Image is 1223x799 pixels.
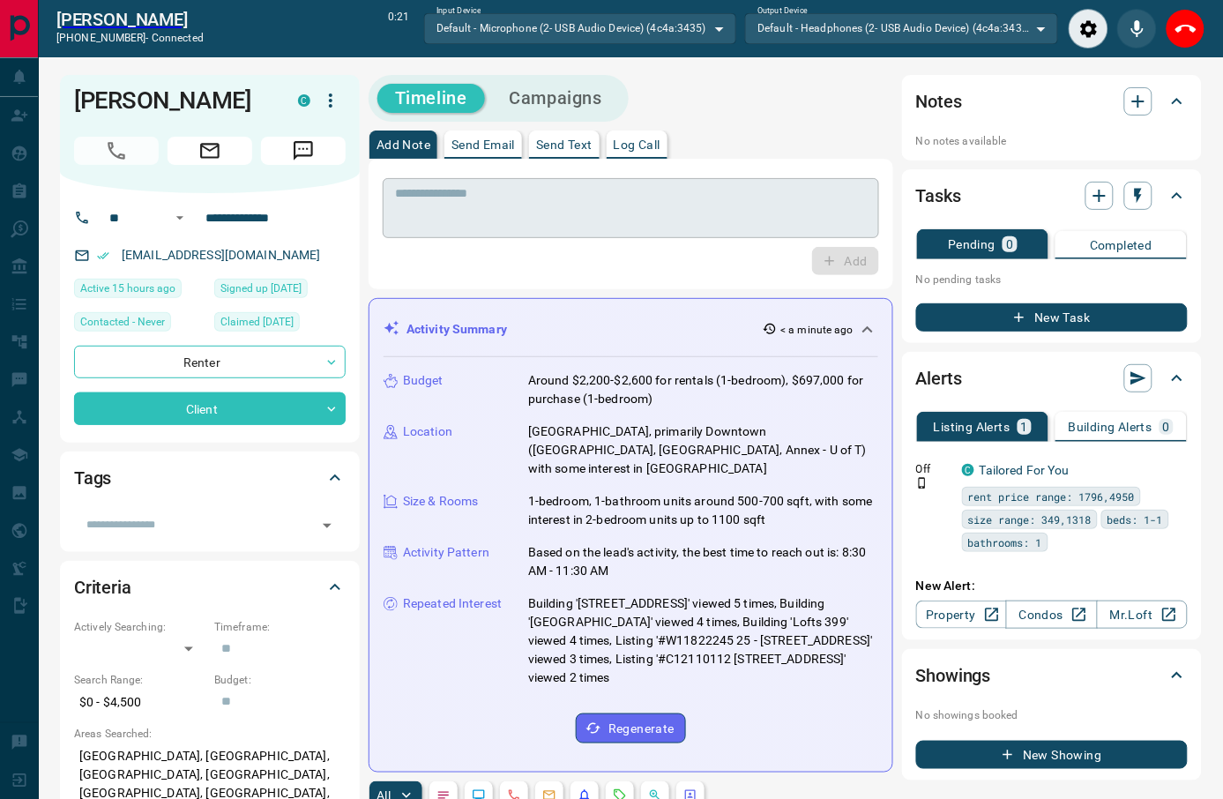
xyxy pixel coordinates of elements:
p: Location [403,422,452,441]
div: Alerts [916,357,1188,399]
p: No pending tasks [916,266,1188,293]
h2: Alerts [916,364,962,392]
span: Signed up [DATE] [220,280,302,297]
p: Budget [403,371,444,390]
svg: Push Notification Only [916,477,928,489]
h2: Tasks [916,182,961,210]
div: Default - Microphone (2- USB Audio Device) (4c4a:3435) [424,13,737,43]
p: Around $2,200-$2,600 for rentals (1-bedroom), $697,000 for purchase (1-bedroom) [528,371,878,408]
p: Areas Searched: [74,726,346,742]
span: Message [261,137,346,165]
span: Contacted - Never [80,313,165,331]
span: beds: 1-1 [1107,511,1163,528]
div: Showings [916,654,1188,697]
span: bathrooms: 1 [968,534,1042,551]
a: Mr.Loft [1097,601,1188,629]
p: 0:21 [388,9,409,49]
div: Tue Apr 29 2025 [214,312,346,337]
h1: [PERSON_NAME] [74,86,272,115]
span: connected [152,32,204,44]
div: Tags [74,457,346,499]
p: Pending [948,238,996,250]
div: Client [74,392,346,425]
p: Repeated Interest [403,594,502,613]
button: Timeline [377,84,485,113]
a: [PERSON_NAME] [56,9,204,30]
div: Criteria [74,566,346,609]
h2: Showings [916,661,991,690]
div: Tue Oct 14 2025 [74,279,205,303]
p: Activity Pattern [403,543,489,562]
p: Send Text [536,138,593,151]
a: Condos [1006,601,1097,629]
span: size range: 349,1318 [968,511,1092,528]
p: $0 - $4,500 [74,688,205,717]
p: Actively Searching: [74,619,205,635]
p: New Alert: [916,577,1188,595]
button: Campaigns [492,84,620,113]
p: Budget: [214,672,346,688]
span: Claimed [DATE] [220,313,294,331]
p: Based on the lead's activity, the best time to reach out is: 8:30 AM - 11:30 AM [528,543,878,580]
span: rent price range: 1796,4950 [968,488,1135,505]
p: 0 [1006,238,1013,250]
span: Active 15 hours ago [80,280,175,297]
div: Audio Settings [1069,9,1108,49]
p: Size & Rooms [403,492,479,511]
h2: Notes [916,87,962,116]
a: [EMAIL_ADDRESS][DOMAIN_NAME] [122,248,321,262]
h2: Tags [74,464,111,492]
p: 0 [1163,421,1170,433]
p: No notes available [916,133,1188,149]
div: Wed Jan 08 2020 [214,279,346,303]
a: Tailored For You [980,463,1070,477]
div: Default - Headphones (2- USB Audio Device) (4c4a:3435) [745,13,1058,43]
div: Renter [74,346,346,378]
p: Timeframe: [214,619,346,635]
button: New Task [916,303,1188,332]
p: < a minute ago [780,322,854,338]
div: Tasks [916,175,1188,217]
label: Input Device [436,5,481,17]
p: Send Email [451,138,515,151]
p: Building '[STREET_ADDRESS]' viewed 5 times, Building '[GEOGRAPHIC_DATA]' viewed 4 times, Building... [528,594,878,687]
p: Listing Alerts [934,421,1010,433]
p: No showings booked [916,707,1188,723]
p: [PHONE_NUMBER] - [56,30,204,46]
a: Property [916,601,1007,629]
span: Email [168,137,252,165]
div: Notes [916,80,1188,123]
div: condos.ca [298,94,310,107]
p: 1-bedroom, 1-bathroom units around 500-700 sqft, with some interest in 2-bedroom units up to 1100... [528,492,878,529]
p: 1 [1021,421,1028,433]
button: Regenerate [576,713,686,743]
div: Mute [1117,9,1157,49]
p: Activity Summary [406,320,507,339]
div: condos.ca [962,464,974,476]
p: Add Note [377,138,430,151]
p: Completed [1090,239,1152,251]
div: Activity Summary< a minute ago [384,313,878,346]
div: End Call [1166,9,1205,49]
p: Building Alerts [1069,421,1152,433]
button: Open [315,513,339,538]
label: Output Device [757,5,808,17]
p: [GEOGRAPHIC_DATA], primarily Downtown ([GEOGRAPHIC_DATA], [GEOGRAPHIC_DATA], Annex - U of T) with... [528,422,878,478]
p: Search Range: [74,672,205,688]
button: Open [169,207,190,228]
span: Call [74,137,159,165]
p: Off [916,461,951,477]
svg: Email Verified [97,250,109,262]
h2: Criteria [74,573,131,601]
button: New Showing [916,741,1188,769]
p: Log Call [614,138,660,151]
